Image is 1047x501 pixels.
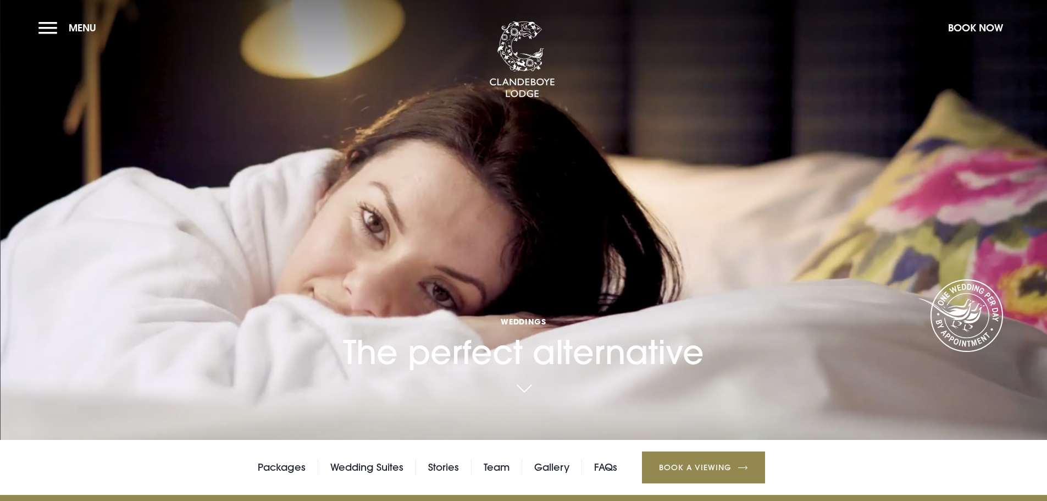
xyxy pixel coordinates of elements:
[594,459,617,476] a: FAQs
[330,459,403,476] a: Wedding Suites
[534,459,569,476] a: Gallery
[943,16,1009,40] button: Book Now
[258,459,306,476] a: Packages
[642,452,765,483] a: Book a Viewing
[343,255,704,372] h1: The perfect alternative
[343,316,704,327] span: Weddings
[428,459,459,476] a: Stories
[484,459,509,476] a: Team
[69,21,96,34] span: Menu
[489,21,555,98] img: Clandeboye Lodge
[38,16,102,40] button: Menu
